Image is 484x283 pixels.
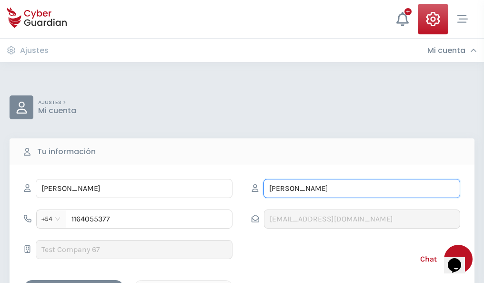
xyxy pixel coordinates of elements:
[38,99,76,106] p: AJUSTES >
[41,212,61,226] span: +54
[38,106,76,115] p: Mi cuenta
[37,146,96,157] b: Tu información
[427,46,465,55] h3: Mi cuenta
[427,46,477,55] div: Mi cuenta
[404,8,412,15] div: +
[444,245,474,273] iframe: chat widget
[20,46,49,55] h3: Ajustes
[420,253,437,265] span: Chat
